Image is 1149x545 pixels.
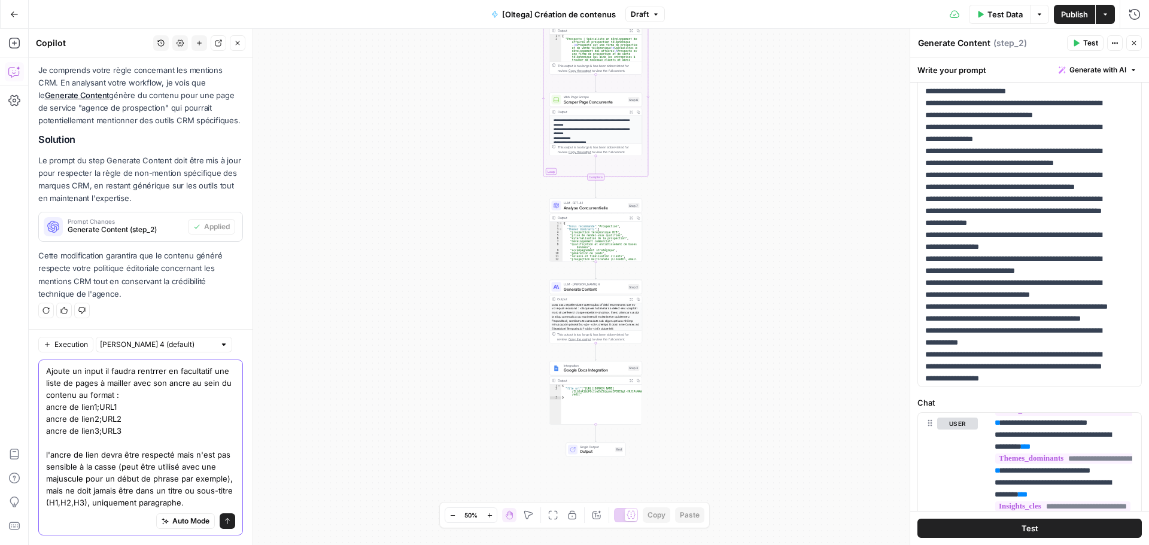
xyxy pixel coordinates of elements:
[564,205,626,211] span: Analyse Concurrentielle
[550,255,563,258] div: 11
[1022,522,1038,534] span: Test
[615,447,623,452] div: End
[675,507,704,523] button: Paste
[569,337,591,341] span: Copy the output
[549,361,642,424] div: IntegrationGoogle Docs IntegrationStep 3Output{ "file_url":"[URL][DOMAIN_NAME] /1Lb3nR1bLP0cIzwZk...
[643,507,670,523] button: Copy
[559,222,562,225] span: Toggle code folding, rows 1 through 22
[550,38,561,415] div: 2
[188,219,235,235] button: Applied
[1054,62,1142,78] button: Generate with AI
[100,339,215,351] input: Claude Sonnet 4 (default)
[558,378,626,383] div: Output
[918,37,990,49] textarea: Generate Content
[54,339,88,350] span: Execution
[595,343,597,360] g: Edge from step_2 to step_3
[558,215,626,220] div: Output
[625,7,665,22] button: Draft
[45,90,110,100] a: Generate Content
[628,97,639,102] div: Step 6
[631,9,649,20] span: Draft
[550,234,563,237] div: 5
[558,28,626,33] div: Output
[1061,8,1088,20] span: Publish
[172,516,209,526] span: Auto Mode
[628,203,639,208] div: Step 7
[595,424,597,442] g: Edge from step_3 to end
[550,231,563,234] div: 4
[558,109,626,114] div: Output
[595,181,597,198] g: Edge from step_5-iteration-end to step_7
[580,449,613,455] span: Output
[558,332,640,342] div: This output is too large & has been abbreviated for review. to view the full content.
[502,8,616,20] span: [Oltega] Création de contenus
[595,262,597,279] g: Edge from step_7 to step_2
[464,510,478,520] span: 50%
[937,418,978,430] button: user
[550,252,563,255] div: 10
[969,5,1030,24] button: Test Data
[987,8,1023,20] span: Test Data
[204,221,230,232] span: Applied
[558,297,626,302] div: Output
[549,199,642,262] div: LLM · GPT-4.1Analyse ConcurrentielleStep 7Output{ "focus_recommande":"Prospection", "themes_domin...
[564,363,626,368] span: Integration
[917,397,1142,409] label: Chat
[46,365,235,509] textarea: Ajoute un input il faudra rentrrer en facultatif une liste de pages à mailler avec son ancre au s...
[628,366,639,371] div: Step 3
[558,35,561,38] span: Toggle code folding, rows 1 through 3
[1083,38,1098,48] span: Test
[550,387,561,396] div: 2
[549,280,642,343] div: LLM · [PERSON_NAME] 4Generate ContentStep 2Output<l5>Ipsumd si Ametconsect : Adipi Elitseddoe tem...
[38,154,243,205] p: Le prompt du step Generate Content doit être mis à jour pour respecter la règle de non-mention sp...
[550,35,561,38] div: 1
[68,218,183,224] span: Prompt Changes
[38,337,93,352] button: Execution
[569,150,591,154] span: Copy the output
[550,384,561,387] div: 1
[1069,65,1126,75] span: Generate with AI
[554,365,560,371] img: Instagram%20post%20-%201%201.png
[564,286,626,292] span: Generate Content
[587,174,604,181] div: Complete
[569,69,591,72] span: Copy the output
[549,11,642,75] div: LoopOutput[ "Prospecto | Spécialiste en développement des affaires et prospection téléphonique .\...
[564,282,626,287] span: LLM · [PERSON_NAME] 4
[38,249,243,300] p: Cette modification garantira que le contenu généré respecte votre politique éditoriale concernant...
[550,222,563,225] div: 1
[564,367,626,373] span: Google Docs Integration
[910,57,1149,82] div: Write your prompt
[559,228,562,231] span: Toggle code folding, rows 3 through 14
[68,224,183,235] span: Generate Content (step_2)
[549,442,642,456] div: Single OutputOutputEnd
[550,237,563,240] div: 6
[38,64,243,127] p: Je comprends votre règle concernant les mentions CRM. En analysant votre workflow, je vois que le...
[680,510,700,520] span: Paste
[628,284,639,290] div: Step 2
[550,258,563,264] div: 12
[564,200,626,205] span: LLM · GPT-4.1
[550,228,563,231] div: 3
[595,75,597,92] g: Edge from step_5 to step_6
[549,174,642,181] div: Complete
[580,444,613,449] span: Single Output
[1067,35,1104,51] button: Test
[564,99,626,105] span: Scraper Page Concurrente
[36,37,150,49] div: Copilot
[648,510,665,520] span: Copy
[564,95,626,99] span: Web Page Scrape
[558,63,640,73] div: This output is too large & has been abbreviated for review. to view the full content.
[993,37,1027,49] span: ( step_2 )
[558,384,561,387] span: Toggle code folding, rows 1 through 3
[917,519,1142,538] button: Test
[550,249,563,252] div: 9
[550,225,563,228] div: 2
[1054,5,1095,24] button: Publish
[38,134,243,145] h2: Solution
[484,5,623,24] button: [Oltega] Création de contenus
[550,240,563,243] div: 7
[550,396,561,399] div: 3
[558,145,640,154] div: This output is too large & has been abbreviated for review. to view the full content.
[550,243,563,249] div: 8
[156,513,215,529] button: Auto Mode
